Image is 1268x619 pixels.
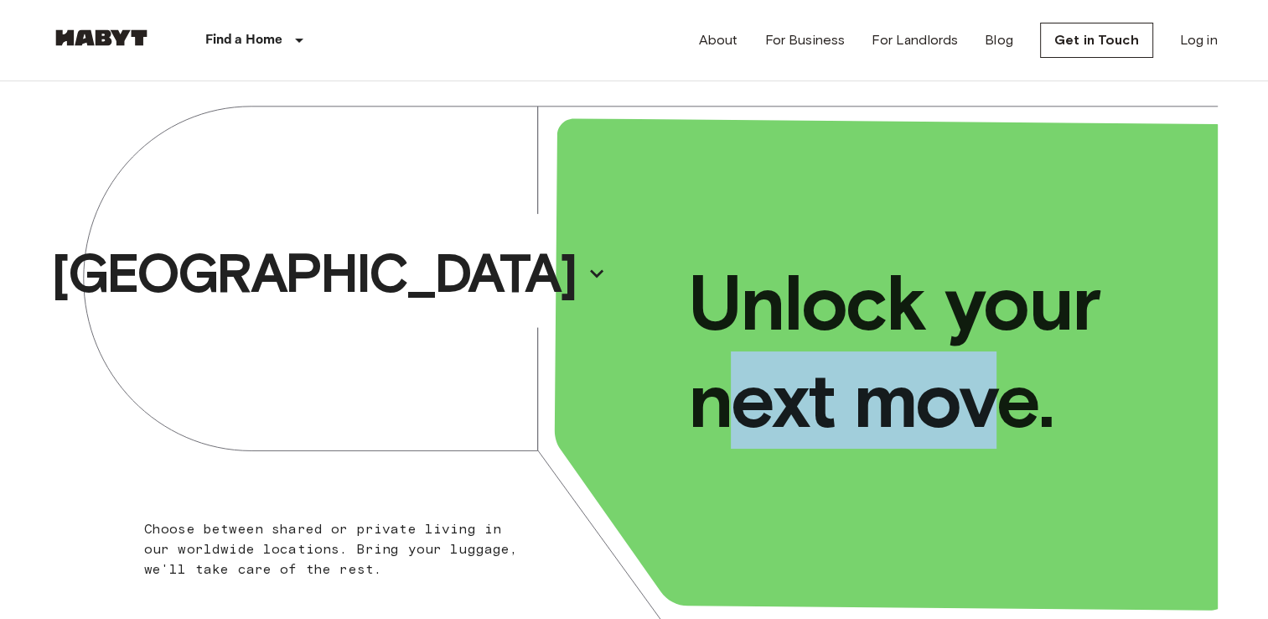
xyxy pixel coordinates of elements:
p: Find a Home [205,30,283,50]
p: [GEOGRAPHIC_DATA] [51,240,576,307]
a: For Business [764,30,845,50]
a: Blog [985,30,1013,50]
a: For Landlords [872,30,958,50]
a: About [699,30,738,50]
img: Habyt [51,29,152,46]
a: Log in [1180,30,1218,50]
p: Choose between shared or private living in our worldwide locations. Bring your luggage, we'll tak... [144,519,529,580]
button: [GEOGRAPHIC_DATA] [44,235,613,312]
a: Get in Touch [1040,23,1153,58]
p: Unlock your next move. [688,254,1191,449]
